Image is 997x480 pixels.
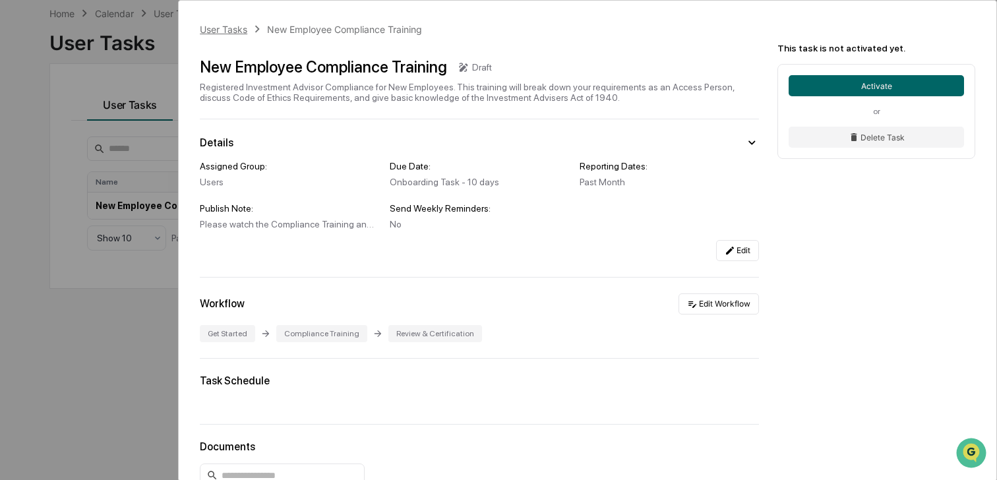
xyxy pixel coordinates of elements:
[679,293,759,315] button: Edit Workflow
[13,193,24,203] div: 🔎
[90,161,169,185] a: 🗄️Attestations
[200,375,759,387] div: Task Schedule
[580,177,759,187] div: Past Month
[200,57,447,76] div: New Employee Compliance Training
[200,136,233,149] div: Details
[8,186,88,210] a: 🔎Data Lookup
[789,75,964,96] button: Activate
[200,297,245,310] div: Workflow
[200,161,379,171] div: Assigned Group:
[13,167,24,178] div: 🖐️
[8,161,90,185] a: 🖐️Preclearance
[26,166,85,179] span: Preclearance
[390,203,569,214] div: Send Weekly Reminders:
[200,177,379,187] div: Users
[200,325,255,342] div: Get Started
[789,127,964,148] button: Delete Task
[93,223,160,233] a: Powered byPylon
[390,177,569,187] div: Onboarding Task - 10 days
[789,107,964,116] div: or
[13,101,37,125] img: 1746055101610-c473b297-6a78-478c-a979-82029cc54cd1
[276,325,367,342] div: Compliance Training
[390,219,569,229] div: No
[777,43,975,53] div: This task is not activated yet.
[96,167,106,178] div: 🗄️
[955,436,990,472] iframe: Open customer support
[716,240,759,261] button: Edit
[26,191,83,204] span: Data Lookup
[45,101,216,114] div: Start new chat
[267,24,422,35] div: New Employee Compliance Training
[472,62,492,73] div: Draft
[45,114,167,125] div: We're available if you need us!
[200,24,247,35] div: User Tasks
[13,28,240,49] p: How can we help?
[200,203,379,214] div: Publish Note:
[200,440,759,453] div: Documents
[224,105,240,121] button: Start new chat
[200,219,379,229] div: Please watch the Compliance Training and once finished, sign the corresponding attestation. Pleas...
[109,166,164,179] span: Attestations
[390,161,569,171] div: Due Date:
[580,161,759,171] div: Reporting Dates:
[131,224,160,233] span: Pylon
[388,325,482,342] div: Review & Certification
[200,82,759,103] div: Registered Investment Advisor Compliance for New Employees. This training will break down your re...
